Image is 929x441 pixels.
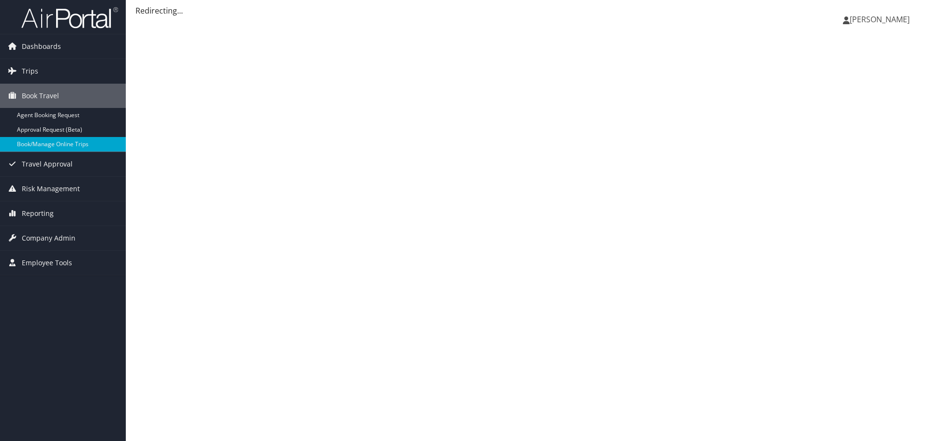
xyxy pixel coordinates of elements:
[22,201,54,226] span: Reporting
[22,226,75,250] span: Company Admin
[21,6,118,29] img: airportal-logo.png
[850,14,910,25] span: [PERSON_NAME]
[22,84,59,108] span: Book Travel
[22,251,72,275] span: Employee Tools
[22,152,73,176] span: Travel Approval
[22,177,80,201] span: Risk Management
[22,59,38,83] span: Trips
[22,34,61,59] span: Dashboards
[135,5,919,16] div: Redirecting...
[843,5,919,34] a: [PERSON_NAME]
